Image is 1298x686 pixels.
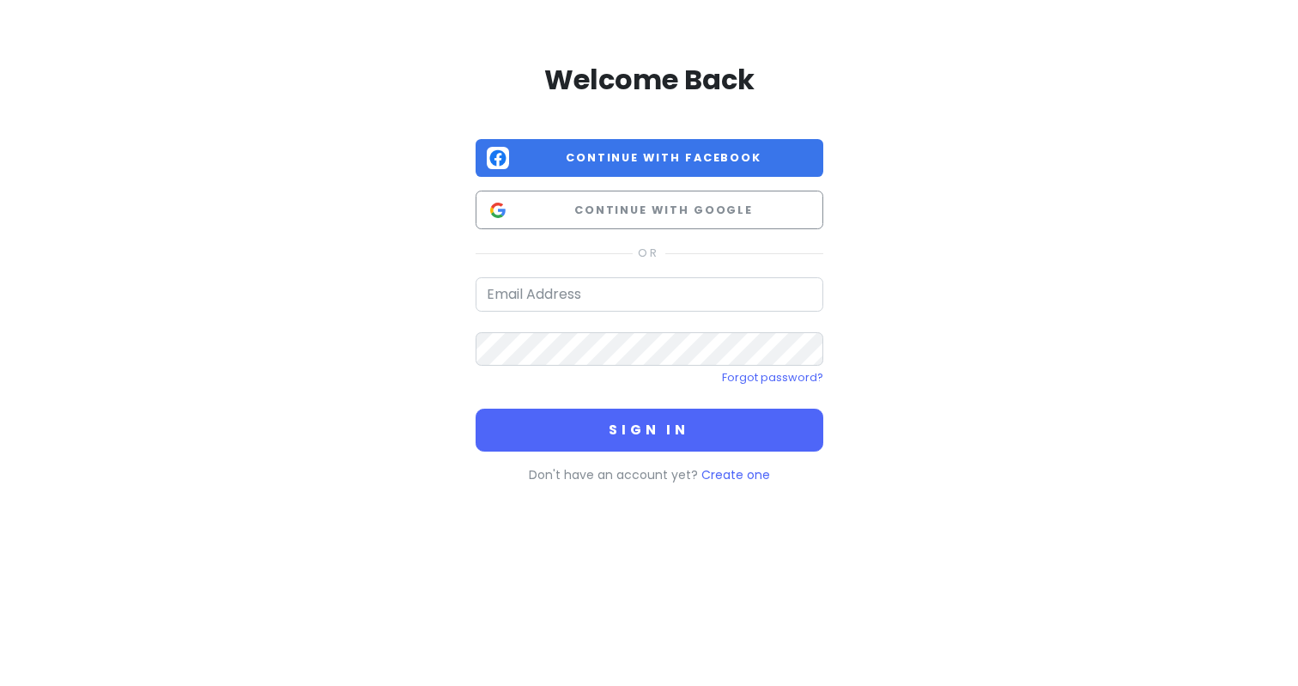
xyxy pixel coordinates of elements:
button: Continue with Google [476,191,823,229]
button: Sign in [476,409,823,452]
span: Continue with Facebook [516,149,812,167]
span: Continue with Google [516,202,812,219]
p: Don't have an account yet? [476,465,823,484]
h2: Welcome Back [476,62,823,98]
input: Email Address [476,277,823,312]
a: Forgot password? [722,370,823,385]
img: Facebook logo [487,147,509,169]
a: Create one [701,466,770,483]
button: Continue with Facebook [476,139,823,178]
img: Google logo [487,199,509,222]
